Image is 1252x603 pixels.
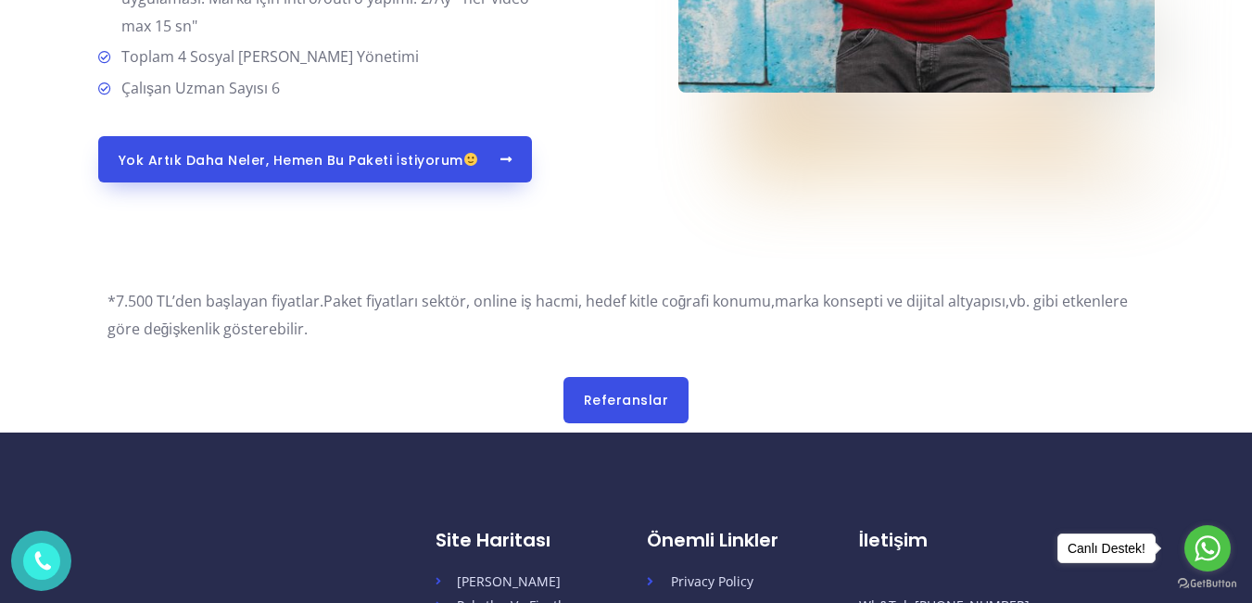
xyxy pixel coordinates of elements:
span: Paket fiyatları sektör, online iş hacmi, hedef kitle coğrafi konumu, [323,291,776,311]
a: Privacy Policy [647,570,858,594]
span: Çalışan Uzman Sayısı 6 [114,75,280,103]
a: Go to GetButton.io website [1178,578,1237,590]
p: *7.500 TL’den başlayan fiyatlar. [107,288,1145,343]
h5: Önemli Linkler [647,529,858,551]
span: Privacy Policy [664,570,753,594]
div: Canlı Destek! [1058,534,1155,562]
h5: İletişim [859,529,1115,551]
img: 🙂 [464,153,477,166]
a: [PERSON_NAME] [436,570,647,594]
span: Toplam 4 Sosyal [PERSON_NAME] Yönetimi [114,44,419,71]
img: phone.png [29,548,55,573]
span: Referanslar [584,394,669,407]
span: Yok artık daha neler, hemen bu paketi İstiyorum [119,153,478,167]
a: Referanslar [563,377,689,423]
a: Canlı Destek! [1057,534,1156,563]
span: [PERSON_NAME] [449,570,561,594]
span: marka konsepti ve dijital altyapısı, [775,291,1009,311]
h5: Site Haritası [436,529,647,551]
span: vb. gibi etkenlere göre değişkenlik gösterebilir. [107,291,1129,339]
a: Go to whatsapp [1184,525,1231,572]
a: Yok artık daha neler, hemen bu paketi İstiyorum🙂 [98,136,533,183]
